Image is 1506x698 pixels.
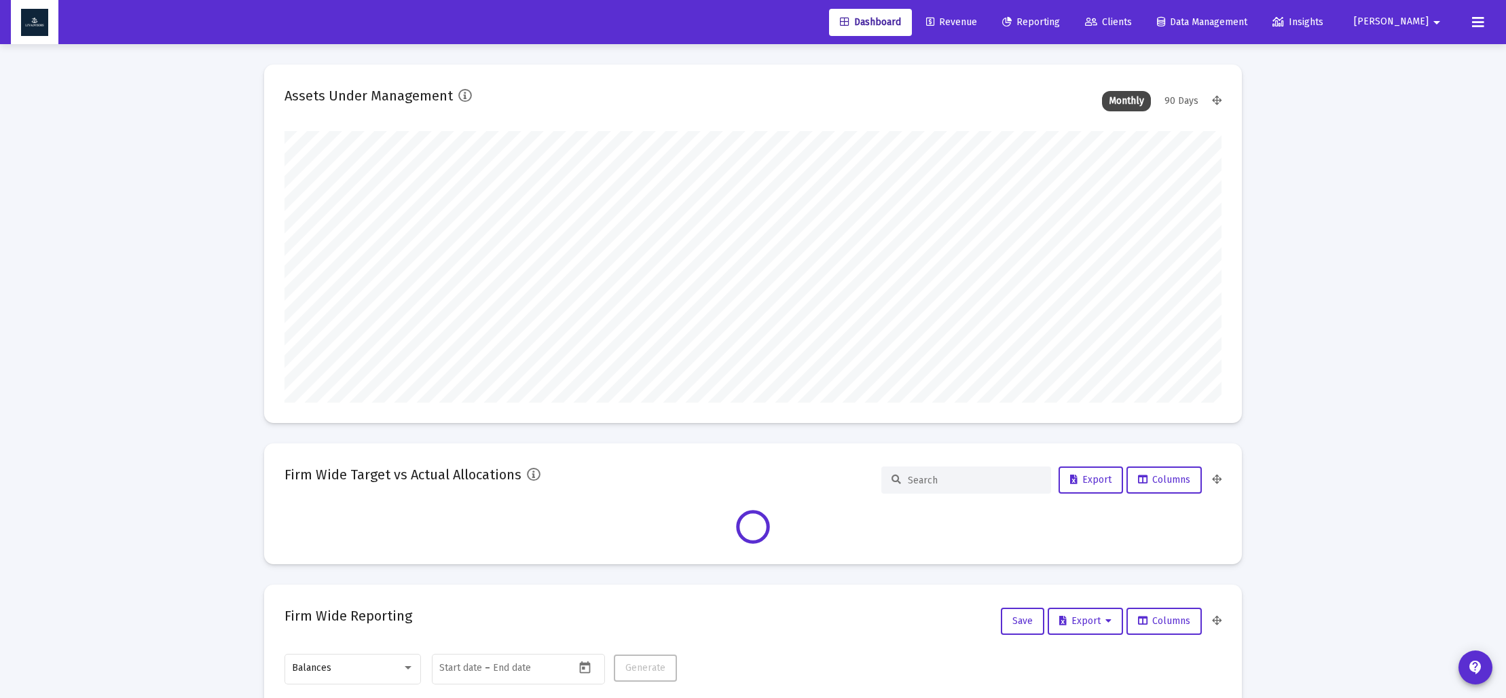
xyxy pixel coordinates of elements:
[1146,9,1258,36] a: Data Management
[1429,9,1445,36] mat-icon: arrow_drop_down
[485,663,490,674] span: –
[1272,16,1323,28] span: Insights
[1048,608,1123,635] button: Export
[439,663,482,674] input: Start date
[1262,9,1334,36] a: Insights
[1467,659,1484,676] mat-icon: contact_support
[493,663,558,674] input: End date
[625,662,665,674] span: Generate
[1070,474,1112,485] span: Export
[1126,466,1202,494] button: Columns
[284,85,453,107] h2: Assets Under Management
[1002,16,1060,28] span: Reporting
[1012,615,1033,627] span: Save
[1354,16,1429,28] span: [PERSON_NAME]
[614,655,677,682] button: Generate
[1338,8,1461,35] button: [PERSON_NAME]
[1138,474,1190,485] span: Columns
[284,464,521,485] h2: Firm Wide Target vs Actual Allocations
[575,657,595,677] button: Open calendar
[1059,615,1112,627] span: Export
[1001,608,1044,635] button: Save
[1126,608,1202,635] button: Columns
[829,9,912,36] a: Dashboard
[284,605,412,627] h2: Firm Wide Reporting
[1138,615,1190,627] span: Columns
[1085,16,1132,28] span: Clients
[292,662,331,674] span: Balances
[1059,466,1123,494] button: Export
[1074,9,1143,36] a: Clients
[991,9,1071,36] a: Reporting
[840,16,901,28] span: Dashboard
[1102,91,1151,111] div: Monthly
[915,9,988,36] a: Revenue
[926,16,977,28] span: Revenue
[1158,91,1205,111] div: 90 Days
[908,475,1041,486] input: Search
[21,9,48,36] img: Dashboard
[1157,16,1247,28] span: Data Management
